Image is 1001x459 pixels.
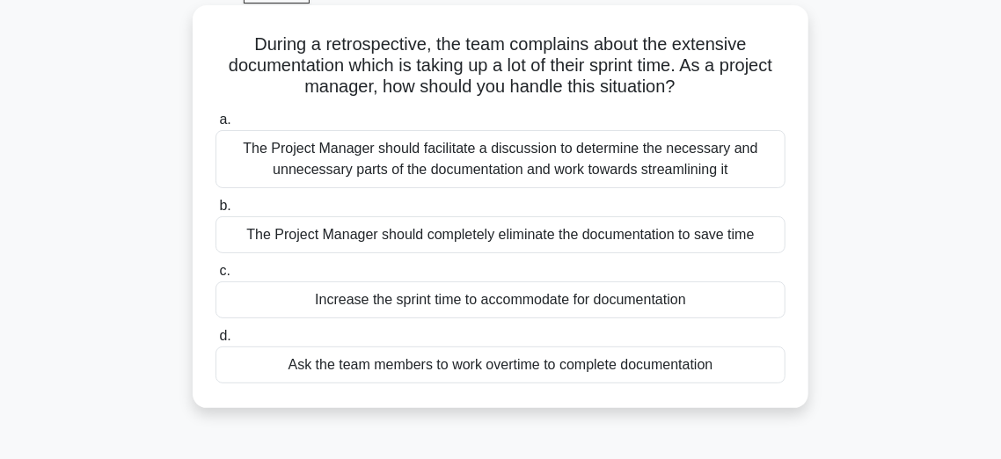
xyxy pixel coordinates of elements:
[214,33,787,98] h5: During a retrospective, the team complains about the extensive documentation which is taking up a...
[216,130,785,188] div: The Project Manager should facilitate a discussion to determine the necessary and unnecessary par...
[219,198,230,213] span: b.
[219,263,230,278] span: c.
[219,112,230,127] span: a.
[219,328,230,343] span: d.
[216,216,785,253] div: The Project Manager should completely eliminate the documentation to save time
[216,346,785,383] div: Ask the team members to work overtime to complete documentation
[216,281,785,318] div: Increase the sprint time to accommodate for documentation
